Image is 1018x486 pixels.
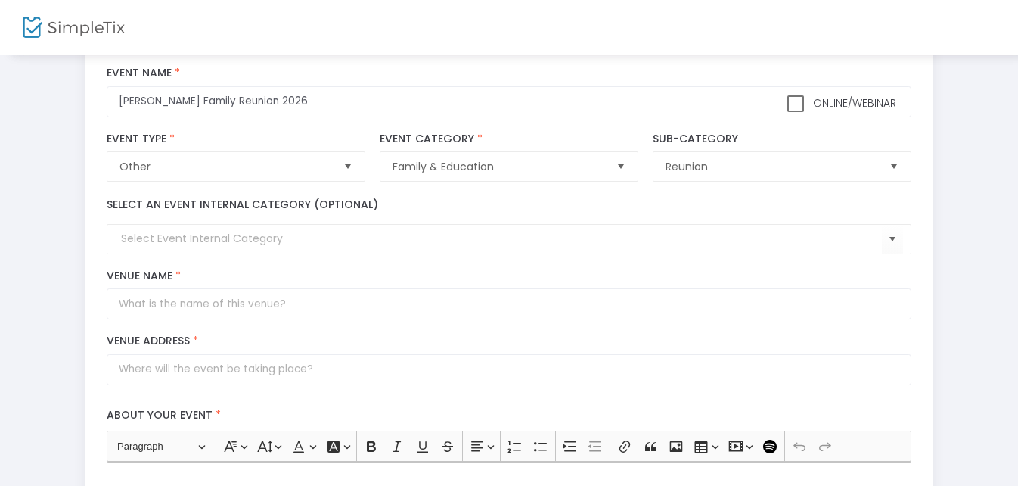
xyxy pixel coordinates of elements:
input: Select Event Internal Category [121,231,881,247]
label: Event Category [380,132,638,146]
label: About your event [100,400,919,431]
span: Paragraph [117,438,196,456]
span: Family & Education [393,159,604,174]
span: Online/Webinar [810,95,896,111]
button: Select [610,152,632,181]
span: Other [119,159,331,174]
input: What is the name of this venue? [107,288,911,319]
label: Venue Address [107,335,911,348]
label: Sub-Category [653,132,911,146]
button: Select [337,152,358,181]
label: Select an event internal category (optional) [107,197,378,213]
span: Reunion [666,159,877,174]
input: Where will the event be taking place? [107,354,911,385]
label: Venue Name [107,269,911,283]
div: Editor toolbar [107,431,911,461]
button: Paragraph [110,435,213,458]
button: Select [883,152,905,181]
button: Select [882,224,903,255]
input: What would you like to call your Event? [107,86,911,117]
label: Event Name [107,67,911,80]
label: Event Type [107,132,365,146]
